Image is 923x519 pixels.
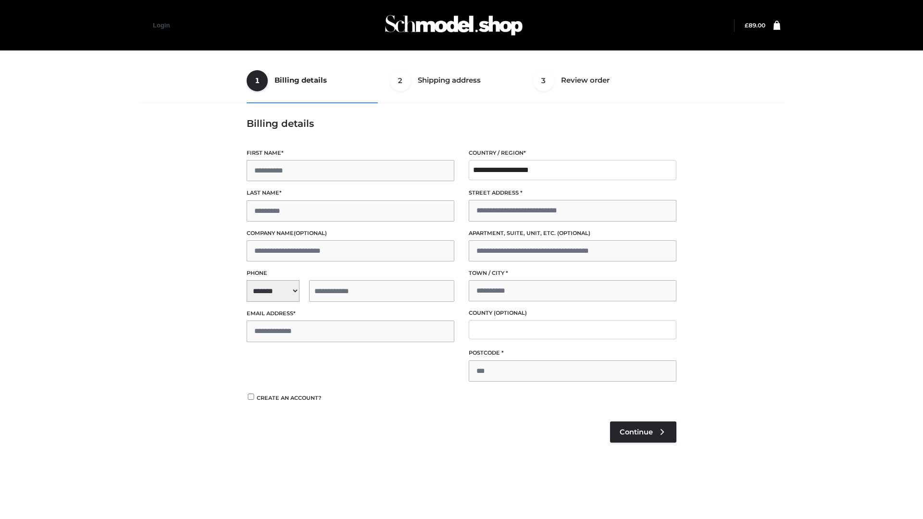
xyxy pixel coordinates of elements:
[469,309,676,318] label: County
[469,229,676,238] label: Apartment, suite, unit, etc.
[294,230,327,236] span: (optional)
[247,148,454,158] label: First name
[257,395,322,401] span: Create an account?
[557,230,590,236] span: (optional)
[494,309,527,316] span: (optional)
[247,229,454,238] label: Company name
[469,148,676,158] label: Country / Region
[247,309,454,318] label: Email address
[610,421,676,443] a: Continue
[153,22,170,29] a: Login
[745,22,765,29] bdi: 89.00
[745,22,765,29] a: £89.00
[469,348,676,358] label: Postcode
[247,118,676,129] h3: Billing details
[469,188,676,198] label: Street address
[745,22,748,29] span: £
[247,394,255,400] input: Create an account?
[469,269,676,278] label: Town / City
[247,188,454,198] label: Last name
[247,269,454,278] label: Phone
[620,428,653,436] span: Continue
[382,6,526,44] img: Schmodel Admin 964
